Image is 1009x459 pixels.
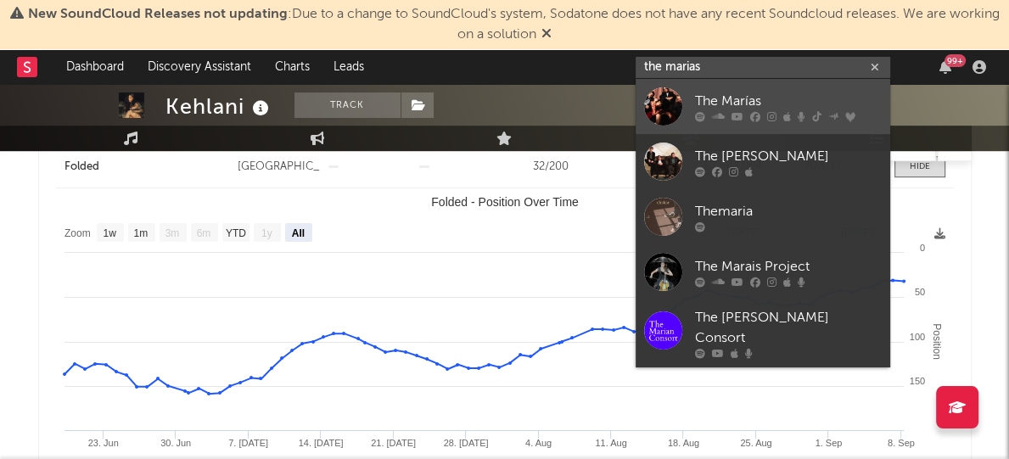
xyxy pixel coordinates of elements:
input: Search for artists [636,57,890,78]
text: 8. Sep [887,438,914,448]
text: 50 [914,287,924,297]
div: The [PERSON_NAME] Consort [695,308,882,349]
div: Themaria [695,201,882,221]
text: 0 [919,243,924,253]
a: The [PERSON_NAME] Consort [636,299,890,367]
span: New SoundCloud Releases not updating [28,8,288,21]
text: All [291,227,304,239]
a: Charts [263,50,322,84]
text: 23. Jun [87,438,118,448]
div: 31 [601,159,683,176]
a: The Marais Project [636,244,890,299]
text: 1y [261,227,272,239]
text: 7. [DATE] [228,438,268,448]
a: Themaria [636,189,890,244]
span: : Due to a change to SoundCloud's system, Sodatone does not have any recent Soundcloud releases. ... [28,8,1000,42]
text: 28. [DATE] [443,438,488,448]
text: 25. Aug [740,438,771,448]
text: Folded - Position Over Time [431,195,579,209]
a: The [PERSON_NAME] [636,134,890,189]
text: 4. Aug [524,438,551,448]
div: Kehlani [165,92,273,120]
button: 99+ [939,60,951,74]
button: Track [294,92,401,118]
text: 11. Aug [595,438,626,448]
text: 6m [196,227,210,239]
a: The Marías [636,79,890,134]
text: 30. Jun [160,438,191,448]
text: 3m [165,227,179,239]
text: 1m [133,227,148,239]
text: 150 [909,376,924,386]
div: The [PERSON_NAME] [695,146,882,166]
div: 99 + [945,54,966,67]
div: 32 / 200 [510,159,592,176]
text: YTD [225,227,245,239]
text: 18. Aug [667,438,698,448]
text: 1. Sep [815,438,842,448]
div: [GEOGRAPHIC_DATA] [238,159,320,176]
a: Folded [64,159,229,176]
div: The Marais Project [695,256,882,277]
text: Zoom [64,227,91,239]
span: Dismiss [541,28,552,42]
div: The Marías [695,91,882,111]
text: 1w [103,227,116,239]
a: Discovery Assistant [136,50,263,84]
text: 100 [909,332,924,342]
text: 21. [DATE] [371,438,416,448]
text: 14. [DATE] [298,438,343,448]
a: Leads [322,50,376,84]
a: Dashboard [54,50,136,84]
text: Position [931,323,943,360]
